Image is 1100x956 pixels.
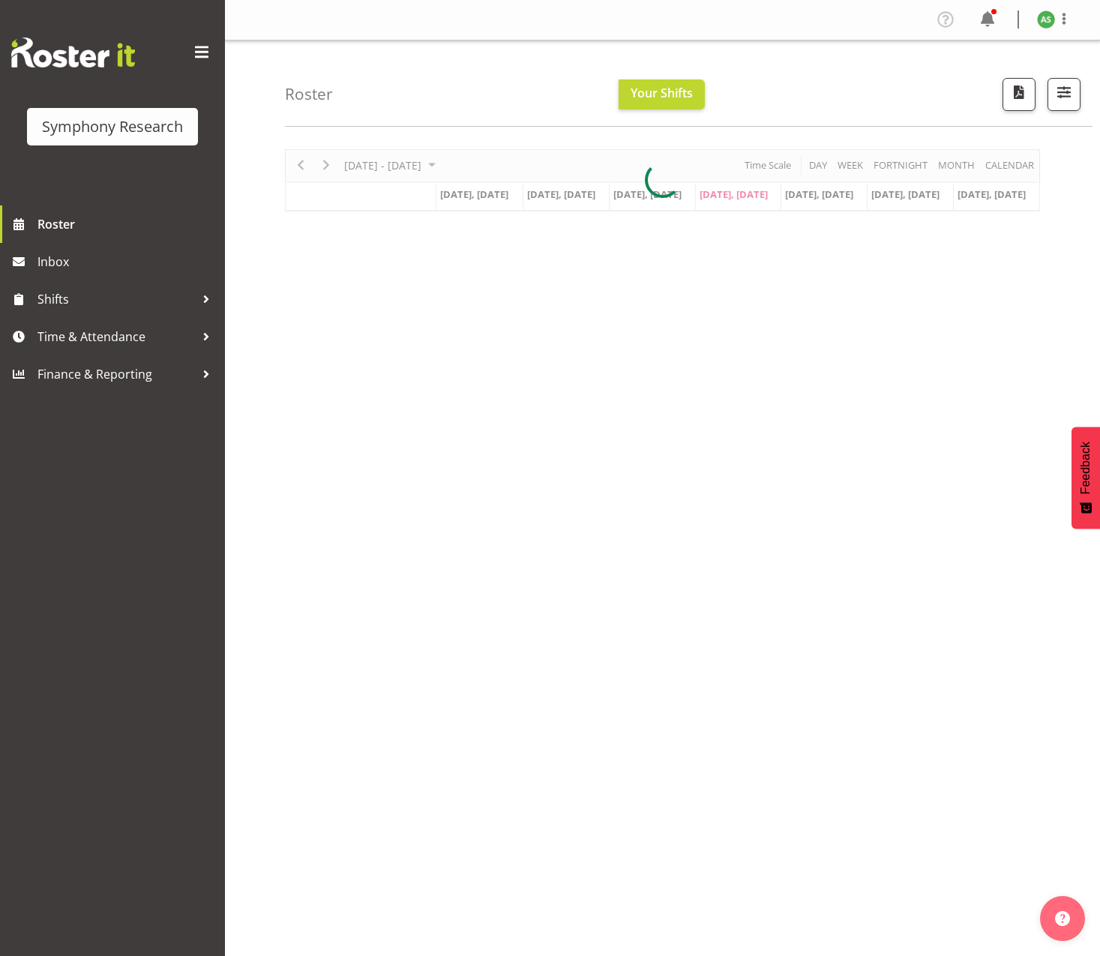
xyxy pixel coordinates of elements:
button: Your Shifts [619,79,705,109]
span: Feedback [1079,442,1093,494]
img: Rosterit website logo [11,37,135,67]
img: help-xxl-2.png [1055,911,1070,926]
img: ange-steiger11422.jpg [1037,10,1055,28]
button: Download a PDF of the roster according to the set date range. [1003,78,1036,111]
span: Inbox [37,250,217,273]
span: Finance & Reporting [37,363,195,385]
span: Shifts [37,288,195,310]
span: Time & Attendance [37,325,195,348]
h4: Roster [285,85,333,103]
span: Your Shifts [631,85,693,101]
button: Filter Shifts [1048,78,1081,111]
div: Symphony Research [42,115,183,138]
span: Roster [37,213,217,235]
button: Feedback - Show survey [1072,427,1100,529]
